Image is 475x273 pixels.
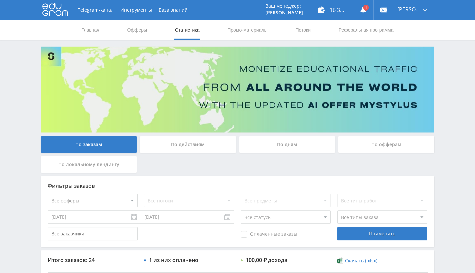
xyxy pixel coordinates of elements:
[239,136,335,153] div: По дням
[174,20,200,40] a: Статистика
[81,20,100,40] a: Главная
[338,136,434,153] div: По офферам
[48,227,138,240] input: Все заказчики
[41,136,137,153] div: По заказам
[337,257,343,264] img: xlsx
[41,156,137,173] div: По локальному лендингу
[246,257,287,263] div: 100,00 ₽ дохода
[397,7,421,12] span: [PERSON_NAME]
[149,257,198,263] div: 1 из них оплачено
[338,20,394,40] a: Реферальная программа
[227,20,268,40] a: Промо-материалы
[265,3,303,9] p: Ваш менеджер:
[345,258,377,263] span: Скачать (.xlsx)
[265,10,303,15] p: [PERSON_NAME]
[140,136,236,153] div: По действиям
[127,20,148,40] a: Офферы
[41,47,434,133] img: Banner
[295,20,311,40] a: Потоки
[337,257,377,264] a: Скачать (.xlsx)
[48,257,138,263] div: Итого заказов: 24
[337,227,427,240] div: Применить
[241,231,297,238] span: Оплаченные заказы
[48,183,428,189] div: Фильтры заказов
